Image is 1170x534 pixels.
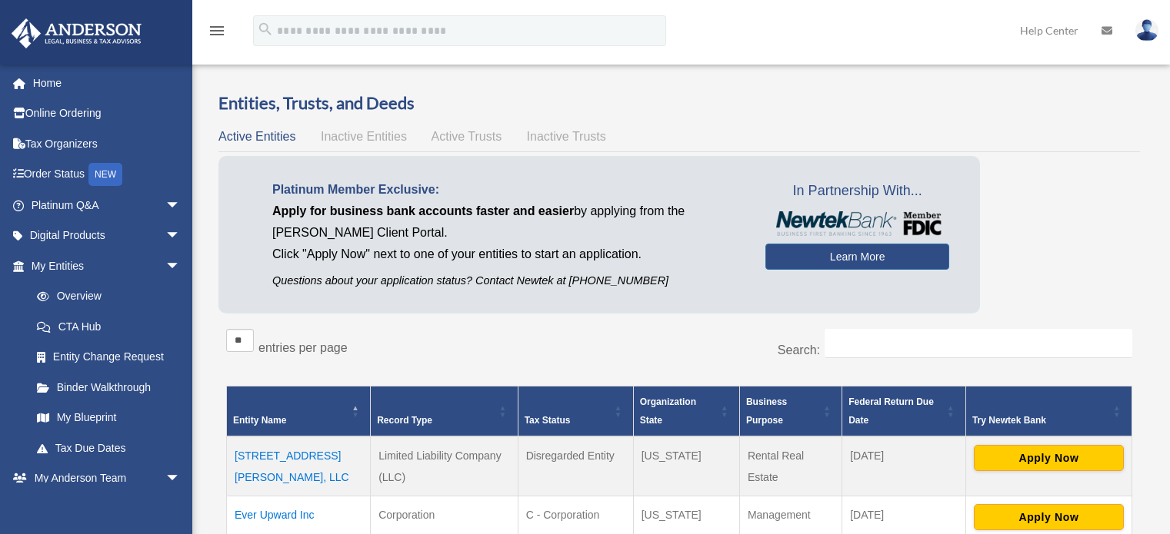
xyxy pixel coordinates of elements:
span: Inactive Trusts [527,130,606,143]
i: search [257,21,274,38]
span: Apply for business bank accounts faster and easier [272,204,574,217]
a: Order StatusNEW [11,159,204,191]
a: menu [208,27,226,40]
td: [US_STATE] [633,436,739,496]
a: Overview [22,281,188,312]
a: Home [11,68,204,98]
td: Disregarded Entity [518,436,633,496]
span: Tax Status [525,415,571,426]
a: Platinum Q&Aarrow_drop_down [11,190,204,221]
th: Record Type: Activate to sort [371,386,518,436]
p: Questions about your application status? Contact Newtek at [PHONE_NUMBER] [272,271,742,290]
a: Tax Due Dates [22,433,196,463]
label: Search: [778,343,820,357]
span: Organization State [640,396,696,426]
span: arrow_drop_down [165,221,196,252]
th: Organization State: Activate to sort [633,386,739,436]
span: Federal Return Due Date [848,396,934,426]
p: by applying from the [PERSON_NAME] Client Portal. [272,201,742,244]
a: My Blueprint [22,403,196,433]
span: arrow_drop_down [165,190,196,221]
a: Learn More [765,244,949,270]
td: Limited Liability Company (LLC) [371,436,518,496]
span: In Partnership With... [765,179,949,204]
th: Try Newtek Bank : Activate to sort [965,386,1132,436]
a: Entity Change Request [22,342,196,373]
td: [STREET_ADDRESS][PERSON_NAME], LLC [227,436,371,496]
h3: Entities, Trusts, and Deeds [218,91,1140,115]
th: Entity Name: Activate to invert sorting [227,386,371,436]
span: arrow_drop_down [165,250,196,282]
span: Inactive Entities [321,130,407,143]
td: [DATE] [842,436,966,496]
a: My Entitiesarrow_drop_down [11,250,196,281]
span: Active Trusts [432,130,502,143]
td: Rental Real Estate [739,436,842,496]
img: Anderson Advisors Platinum Portal [7,18,146,48]
span: Business Purpose [746,396,787,426]
button: Apply Now [974,504,1124,530]
img: User Pic [1135,19,1158,41]
img: NewtekBankLogoSM.png [773,211,942,236]
a: CTA Hub [22,311,196,342]
p: Click "Apply Now" next to one of your entities to start an application. [272,244,742,265]
a: Tax Organizers [11,128,204,159]
th: Federal Return Due Date: Activate to sort [842,386,966,436]
span: Entity Name [233,415,286,426]
label: entries per page [258,341,348,354]
div: NEW [88,163,122,186]
span: Active Entities [218,130,295,143]
th: Business Purpose: Activate to sort [739,386,842,436]
th: Tax Status: Activate to sort [518,386,633,436]
a: Binder Walkthrough [22,372,196,403]
span: arrow_drop_down [165,463,196,495]
button: Apply Now [974,445,1124,471]
a: Digital Productsarrow_drop_down [11,221,204,251]
a: My Anderson Teamarrow_drop_down [11,463,204,494]
div: Try Newtek Bank [972,411,1108,430]
i: menu [208,22,226,40]
span: Record Type [377,415,432,426]
p: Platinum Member Exclusive: [272,179,742,201]
a: Online Ordering [11,98,204,129]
